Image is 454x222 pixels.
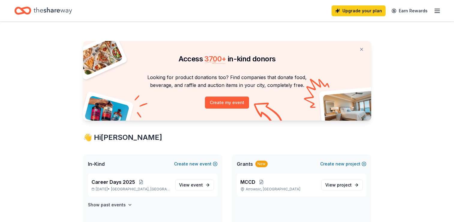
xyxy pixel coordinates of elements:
span: View [179,181,203,189]
button: Createnewevent [174,160,218,168]
span: project [337,182,352,187]
span: In-Kind [88,160,105,168]
div: 👋 Hi [PERSON_NAME] [83,133,371,142]
a: View project [321,180,363,190]
button: Show past events [88,201,132,208]
p: Arrowsic, [GEOGRAPHIC_DATA] [240,187,317,192]
a: Earn Rewards [388,5,431,16]
img: Pizza [76,37,123,76]
span: [GEOGRAPHIC_DATA], [GEOGRAPHIC_DATA] [111,187,170,192]
span: MCCD [240,178,255,186]
span: View [325,181,352,189]
span: new [335,160,344,168]
img: Curvy arrow [254,103,284,125]
a: Home [14,4,72,18]
span: new [189,160,198,168]
a: View event [175,180,214,190]
span: event [191,182,203,187]
p: Looking for product donations too? Find companies that donate food, beverage, and raffle and auct... [90,73,364,89]
div: New [255,161,268,167]
span: Grants [237,160,253,168]
button: Createnewproject [320,160,366,168]
span: 3700 + [204,54,226,63]
button: Create my event [205,97,249,109]
h4: Show past events [88,201,126,208]
span: Access in-kind donors [179,54,276,63]
a: Upgrade your plan [332,5,386,16]
span: Career Days 2025 [92,178,135,186]
p: [DATE] • [92,187,170,192]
